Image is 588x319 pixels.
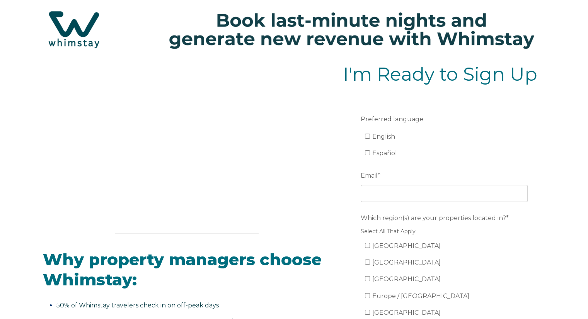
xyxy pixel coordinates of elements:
span: Europe / [GEOGRAPHIC_DATA] [372,292,469,300]
legend: Select All That Apply [361,227,528,236]
input: [GEOGRAPHIC_DATA] [365,310,370,315]
span: Why property managers choose Whimstay: [43,249,322,290]
span: Español [372,149,397,157]
span: 50% of Whimstay travelers check in on off-peak days [56,302,219,309]
span: Which region(s) are your properties located in?* [361,212,509,224]
input: Español [365,150,370,155]
input: English [365,134,370,139]
span: [GEOGRAPHIC_DATA] [372,309,441,316]
span: English [372,133,395,140]
input: [GEOGRAPHIC_DATA] [365,243,370,248]
span: Email [361,170,378,182]
span: [GEOGRAPHIC_DATA] [372,275,441,283]
input: Europe / [GEOGRAPHIC_DATA] [365,293,370,298]
span: I'm Ready to Sign Up [343,63,537,85]
span: [GEOGRAPHIC_DATA] [372,259,441,266]
span: Preferred language [361,113,423,125]
span: [GEOGRAPHIC_DATA] [372,242,441,249]
input: [GEOGRAPHIC_DATA] [365,276,370,281]
input: [GEOGRAPHIC_DATA] [365,260,370,265]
